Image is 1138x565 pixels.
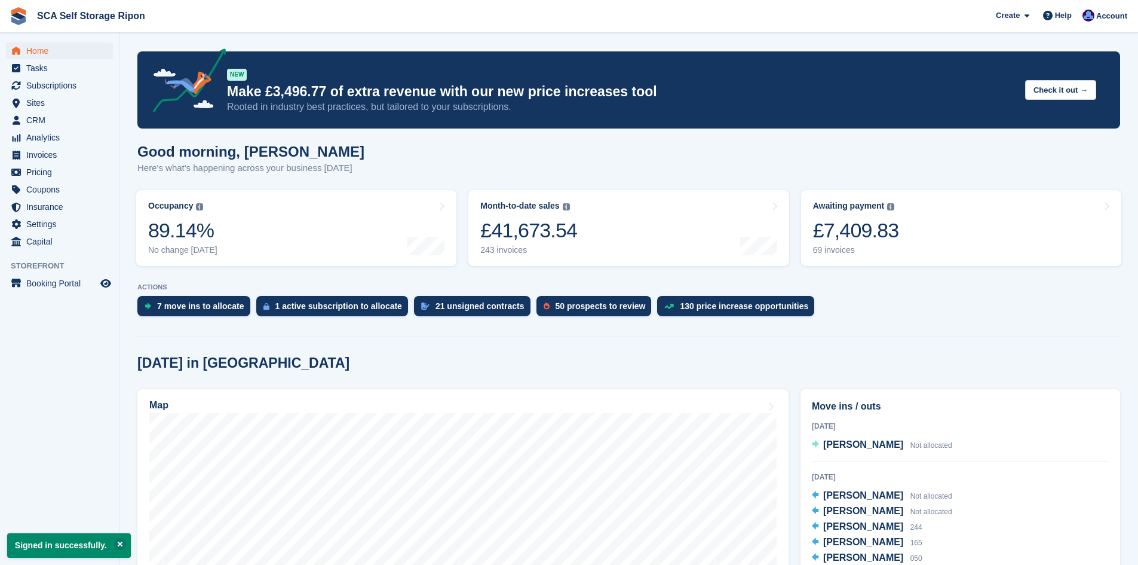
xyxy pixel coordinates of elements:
[910,554,922,563] span: 050
[26,94,98,111] span: Sites
[812,421,1109,432] div: [DATE]
[26,216,98,233] span: Settings
[812,399,1109,414] h2: Move ins / outs
[256,296,414,322] a: 1 active subscription to allocate
[26,181,98,198] span: Coupons
[812,535,922,551] a: [PERSON_NAME] 165
[910,523,922,532] span: 244
[227,83,1016,100] p: Make £3,496.77 of extra revenue with our new price increases tool
[1025,80,1096,100] button: Check it out →
[536,296,658,322] a: 50 prospects to review
[563,203,570,210] img: icon-info-grey-7440780725fd019a000dd9b08b2336e03edf1995a4989e88bcd33f0948082b44.svg
[26,146,98,163] span: Invoices
[480,245,577,255] div: 243 invoices
[149,400,168,411] h2: Map
[910,492,952,500] span: Not allocated
[26,60,98,77] span: Tasks
[910,508,952,516] span: Not allocated
[32,6,150,26] a: SCA Self Storage Ripon
[275,301,402,311] div: 1 active subscription to allocate
[6,198,113,215] a: menu
[812,472,1109,482] div: [DATE]
[480,201,559,211] div: Month-to-date sales
[812,438,952,453] a: [PERSON_NAME] Not allocated
[26,233,98,250] span: Capital
[227,69,247,81] div: NEW
[26,112,98,129] span: CRM
[910,539,922,547] span: 165
[664,304,674,309] img: price_increase_opportunities-93ffe204e8149a01c8c9dc8f82e8f89637d9d84a8eef4429ea346261dce0b2c0.svg
[6,60,113,77] a: menu
[148,201,193,211] div: Occupancy
[6,42,113,59] a: menu
[26,42,98,59] span: Home
[6,181,113,198] a: menu
[1096,10,1127,22] span: Account
[26,77,98,94] span: Subscriptions
[823,521,903,532] span: [PERSON_NAME]
[137,161,364,175] p: Here's what's happening across your business [DATE]
[26,275,98,292] span: Booking Portal
[556,301,646,311] div: 50 prospects to review
[813,245,899,255] div: 69 invoices
[813,218,899,243] div: £7,409.83
[99,276,113,291] a: Preview store
[26,129,98,146] span: Analytics
[136,190,456,266] a: Occupancy 89.14% No change [DATE]
[148,218,217,243] div: 89.14%
[823,439,903,450] span: [PERSON_NAME]
[480,218,577,243] div: £41,673.54
[812,520,922,535] a: [PERSON_NAME] 244
[6,164,113,181] a: menu
[823,552,903,563] span: [PERSON_NAME]
[1055,10,1072,22] span: Help
[6,146,113,163] a: menu
[6,77,113,94] a: menu
[823,506,903,516] span: [PERSON_NAME]
[148,245,217,255] div: No change [DATE]
[137,143,364,160] h1: Good morning, [PERSON_NAME]
[813,201,885,211] div: Awaiting payment
[145,303,151,310] img: move_ins_to_allocate_icon-fdf77a2bb77ea45bf5b3d319d69a93e2d87916cf1d5bf7949dd705db3b84f3ca.svg
[812,488,952,504] a: [PERSON_NAME] Not allocated
[137,283,1120,291] p: ACTIONS
[137,355,349,371] h2: [DATE] in [GEOGRAPHIC_DATA]
[421,303,430,310] img: contract_signature_icon-13c848040528278c33f63329250d36e43548de30e8caae1d1a13099fd9432cc5.svg
[196,203,203,210] img: icon-info-grey-7440780725fd019a000dd9b08b2336e03edf1995a4989e88bcd33f0948082b44.svg
[6,94,113,111] a: menu
[11,260,119,272] span: Storefront
[26,164,98,181] span: Pricing
[263,303,269,310] img: active_subscription_to_allocate_icon-d502201f5373d7db506a760aba3b589e785aa758c864c3986d89f69b8ff3...
[1082,10,1094,22] img: Sarah Race
[157,301,244,311] div: 7 move ins to allocate
[468,190,789,266] a: Month-to-date sales £41,673.54 243 invoices
[10,7,27,25] img: stora-icon-8386f47178a22dfd0bd8f6a31ec36ba5ce8667c1dd55bd0f319d3a0aa187defe.svg
[6,129,113,146] a: menu
[801,190,1121,266] a: Awaiting payment £7,409.83 69 invoices
[6,275,113,292] a: menu
[657,296,820,322] a: 130 price increase opportunities
[6,233,113,250] a: menu
[544,303,550,310] img: prospect-51fa495bee0391a8d652442698ab0144808aea92771e9ea1ae160a38d050c398.svg
[996,10,1020,22] span: Create
[910,441,952,450] span: Not allocated
[435,301,524,311] div: 21 unsigned contracts
[143,48,226,117] img: price-adjustments-announcement-icon-8257ccfd72463d97f412b2fc003d46551f7dbcb40ab6d574587a9cd5c0d94...
[823,537,903,547] span: [PERSON_NAME]
[227,100,1016,114] p: Rooted in industry best practices, but tailored to your subscriptions.
[7,533,131,558] p: Signed in successfully.
[6,216,113,233] a: menu
[26,198,98,215] span: Insurance
[680,301,808,311] div: 130 price increase opportunities
[823,490,903,500] span: [PERSON_NAME]
[6,112,113,129] a: menu
[812,504,952,520] a: [PERSON_NAME] Not allocated
[887,203,894,210] img: icon-info-grey-7440780725fd019a000dd9b08b2336e03edf1995a4989e88bcd33f0948082b44.svg
[137,296,256,322] a: 7 move ins to allocate
[414,296,536,322] a: 21 unsigned contracts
